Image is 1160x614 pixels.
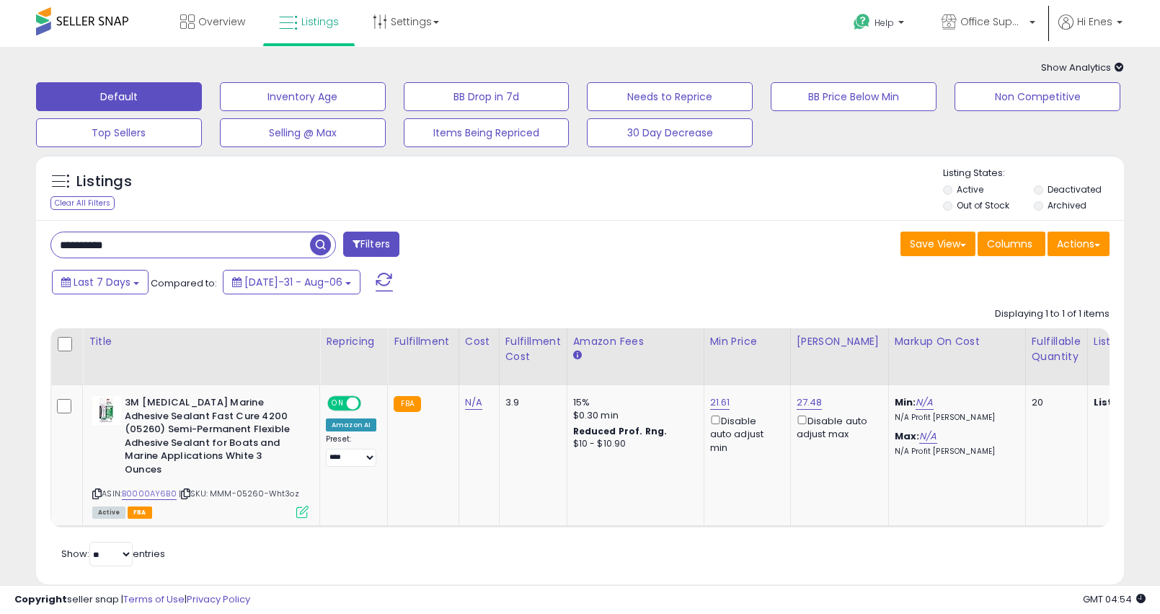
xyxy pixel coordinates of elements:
span: Compared to: [151,276,217,290]
div: Fulfillable Quantity [1032,334,1081,364]
div: Displaying 1 to 1 of 1 items [995,307,1110,321]
div: Clear All Filters [50,196,115,210]
b: Reduced Prof. Rng. [573,425,668,437]
div: $10 - $10.90 [573,438,693,450]
a: B0000AY6B0 [122,488,177,500]
button: Non Competitive [955,82,1120,111]
div: ASIN: [92,396,309,517]
button: Actions [1048,232,1110,256]
span: FBA [128,506,152,519]
span: Listings [301,14,339,29]
button: Top Sellers [36,118,202,147]
button: Inventory Age [220,82,386,111]
span: Columns [987,237,1032,251]
b: 3M [MEDICAL_DATA] Marine Adhesive Sealant Fast Cure 4200 (05260) Semi-Permanent Flexible Adhesive... [125,396,300,480]
a: Help [842,2,918,47]
label: Archived [1048,199,1086,211]
button: Last 7 Days [52,270,149,294]
b: Max: [895,429,920,443]
div: Disable auto adjust min [710,413,779,455]
th: The percentage added to the cost of goods (COGS) that forms the calculator for Min & Max prices. [888,328,1025,385]
a: N/A [465,395,482,410]
span: Last 7 Days [74,275,130,289]
p: Listing States: [943,167,1124,180]
div: 3.9 [505,396,556,409]
div: $0.30 min [573,409,693,422]
label: Out of Stock [957,199,1009,211]
a: Privacy Policy [187,592,250,606]
span: 2025-08-16 04:54 GMT [1083,592,1146,606]
b: Min: [895,395,916,409]
small: FBA [394,396,420,412]
button: BB Price Below Min [771,82,937,111]
p: N/A Profit [PERSON_NAME] [895,413,1014,423]
a: N/A [916,395,933,410]
div: Preset: [326,434,376,467]
h5: Listings [76,172,132,192]
a: Terms of Use [123,592,185,606]
span: | SKU: MMM-05260-Wht3oz [179,488,299,499]
span: Office Suppliers [960,14,1025,29]
button: BB Drop in 7d [404,82,570,111]
a: N/A [919,429,937,444]
img: 518Pzyk9i6L._SL40_.jpg [92,396,121,425]
button: Selling @ Max [220,118,386,147]
strong: Copyright [14,592,67,606]
label: Deactivated [1048,183,1102,196]
button: Columns [978,232,1045,256]
span: Show Analytics [1041,61,1124,74]
button: Needs to Reprice [587,82,753,111]
a: 21.61 [710,395,730,410]
button: 30 Day Decrease [587,118,753,147]
a: Hi Enes [1058,14,1123,47]
div: Amazon AI [326,418,376,431]
div: Title [89,334,314,349]
span: OFF [359,398,382,410]
div: Cost [465,334,493,349]
button: Items Being Repriced [404,118,570,147]
button: [DATE]-31 - Aug-06 [223,270,360,294]
div: 20 [1032,396,1076,409]
span: All listings currently available for purchase on Amazon [92,506,125,519]
span: Overview [198,14,245,29]
span: Help [875,17,894,29]
button: Filters [343,232,399,257]
p: N/A Profit [PERSON_NAME] [895,447,1014,457]
div: Disable auto adjust max [797,413,877,441]
button: Default [36,82,202,111]
div: [PERSON_NAME] [797,334,882,349]
i: Get Help [853,13,871,31]
a: 27.48 [797,395,823,410]
button: Save View [900,232,975,256]
div: Min Price [710,334,784,349]
b: Listed Price: [1094,395,1159,409]
div: Repricing [326,334,381,349]
span: Hi Enes [1077,14,1112,29]
span: [DATE]-31 - Aug-06 [244,275,342,289]
div: 15% [573,396,693,409]
div: Fulfillment [394,334,452,349]
small: Amazon Fees. [573,349,582,362]
div: Markup on Cost [895,334,1019,349]
span: ON [329,398,347,410]
span: Show: entries [61,547,165,561]
div: seller snap | | [14,593,250,607]
label: Active [957,183,983,196]
div: Fulfillment Cost [505,334,561,364]
div: Amazon Fees [573,334,698,349]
